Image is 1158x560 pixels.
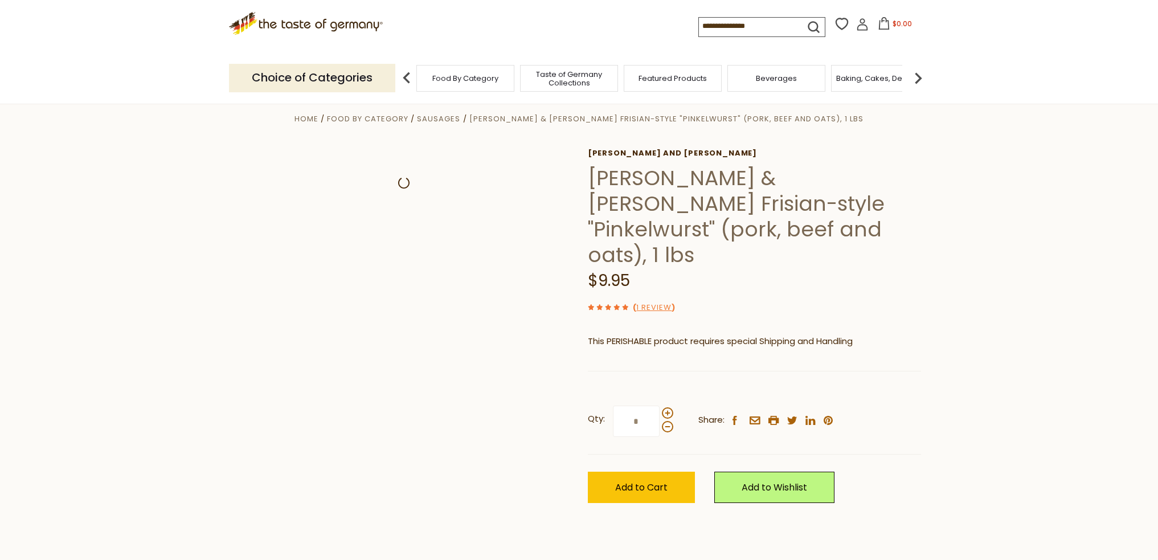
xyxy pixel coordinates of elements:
a: Beverages [756,74,797,83]
button: $0.00 [871,17,919,34]
button: Add to Cart [588,472,695,503]
span: $9.95 [588,269,630,292]
input: Qty: [613,406,660,437]
img: previous arrow [395,67,418,89]
a: 1 Review [636,302,672,314]
a: Taste of Germany Collections [523,70,615,87]
a: [PERSON_NAME] and [PERSON_NAME] [588,149,921,158]
span: Share: [698,413,725,427]
a: Baking, Cakes, Desserts [836,74,924,83]
a: [PERSON_NAME] & [PERSON_NAME] Frisian-style "Pinkelwurst" (pork, beef and oats), 1 lbs [469,113,864,124]
li: We will ship this product in heat-protective packaging and ice. [599,357,921,371]
p: Choice of Categories [229,64,395,92]
span: ( ) [633,302,675,313]
a: Add to Wishlist [714,472,834,503]
a: Sausages [417,113,460,124]
img: next arrow [907,67,930,89]
a: Home [294,113,318,124]
a: Food By Category [432,74,498,83]
a: Featured Products [639,74,707,83]
a: Food By Category [327,113,408,124]
p: This PERISHABLE product requires special Shipping and Handling [588,334,921,349]
strong: Qty: [588,412,605,426]
span: Add to Cart [615,481,668,494]
h1: [PERSON_NAME] & [PERSON_NAME] Frisian-style "Pinkelwurst" (pork, beef and oats), 1 lbs [588,165,921,268]
span: $0.00 [893,19,912,28]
